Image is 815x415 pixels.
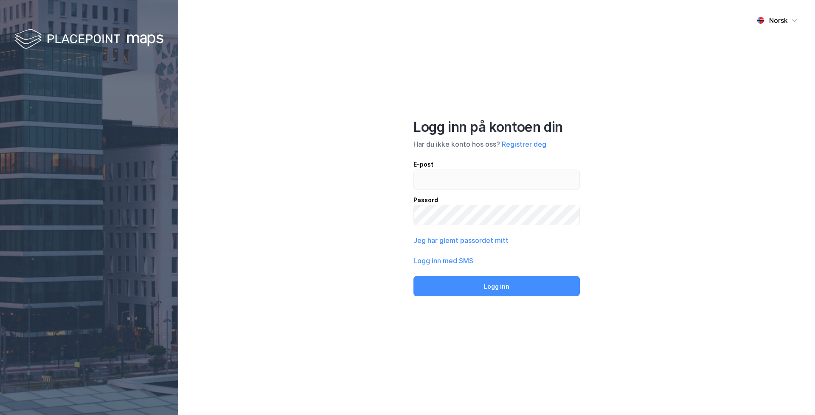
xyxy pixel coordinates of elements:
[15,27,163,52] img: logo-white.f07954bde2210d2a523dddb988cd2aa7.svg
[413,256,473,266] button: Logg inn med SMS
[413,195,580,205] div: Passord
[769,15,788,25] div: Norsk
[413,159,580,170] div: E-post
[502,139,546,149] button: Registrer deg
[413,139,580,149] div: Har du ikke konto hos oss?
[413,235,509,245] button: Jeg har glemt passordet mitt
[413,276,580,296] button: Logg inn
[413,119,580,136] div: Logg inn på kontoen din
